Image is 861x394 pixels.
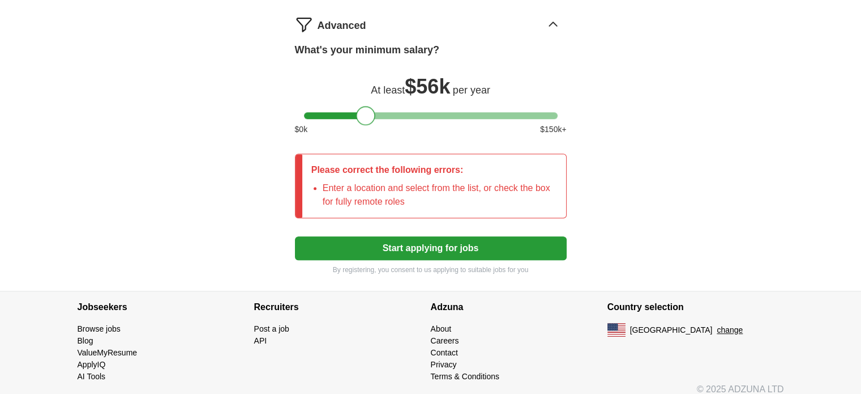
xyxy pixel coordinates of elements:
[371,84,405,96] span: At least
[295,265,567,275] p: By registering, you consent to us applying to suitable jobs for you
[431,372,499,381] a: Terms & Conditions
[431,348,458,357] a: Contact
[78,348,138,357] a: ValueMyResume
[295,43,439,58] label: What's your minimum salary?
[717,324,743,336] button: change
[431,324,452,333] a: About
[254,324,289,333] a: Post a job
[318,18,366,33] span: Advanced
[295,15,313,33] img: filter
[453,84,490,96] span: per year
[607,323,626,337] img: US flag
[78,336,93,345] a: Blog
[607,291,784,323] h4: Country selection
[431,360,457,369] a: Privacy
[323,181,557,209] li: Enter a location and select from the list, or check the box for fully remote roles
[254,336,267,345] a: API
[630,324,713,336] span: [GEOGRAPHIC_DATA]
[311,163,557,177] p: Please correct the following errors:
[431,336,459,345] a: Careers
[405,75,450,98] span: $ 56k
[78,360,106,369] a: ApplyIQ
[295,124,308,135] span: $ 0 k
[540,124,566,135] span: $ 150 k+
[78,372,106,381] a: AI Tools
[295,236,567,260] button: Start applying for jobs
[78,324,121,333] a: Browse jobs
